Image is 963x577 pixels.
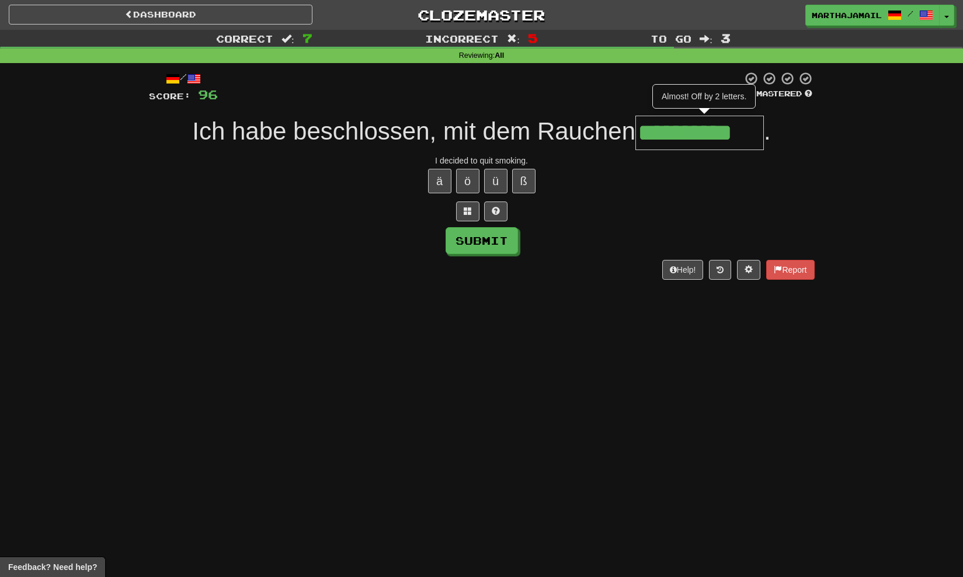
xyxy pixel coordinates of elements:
strong: All [495,51,504,60]
button: Round history (alt+y) [709,260,731,280]
button: ß [512,169,536,193]
span: Almost! Off by 2 letters. [662,92,746,101]
button: ä [428,169,451,193]
span: Ich habe beschlossen, mit dem Rauchen [192,117,635,145]
button: Report [766,260,814,280]
a: Clozemaster [330,5,634,25]
a: Dashboard [9,5,312,25]
button: Single letter hint - you only get 1 per sentence and score half the points! alt+h [484,201,507,221]
span: Score: [149,91,191,101]
span: Correct [216,33,273,44]
span: : [281,34,294,44]
span: / [908,9,913,18]
span: Incorrect [425,33,499,44]
span: To go [651,33,691,44]
button: Submit [446,227,518,254]
span: 96 [198,87,218,102]
span: 3 [721,31,731,45]
div: / [149,71,218,86]
div: I decided to quit smoking. [149,155,815,166]
button: ü [484,169,507,193]
button: ö [456,169,479,193]
span: : [700,34,712,44]
span: . [764,117,771,145]
button: Switch sentence to multiple choice alt+p [456,201,479,221]
span: marthajamail [812,10,882,20]
span: 5 [528,31,538,45]
div: Mastered [742,89,815,99]
span: 7 [303,31,312,45]
span: Open feedback widget [8,561,97,573]
button: Help! [662,260,704,280]
a: marthajamail / [805,5,940,26]
span: : [507,34,520,44]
